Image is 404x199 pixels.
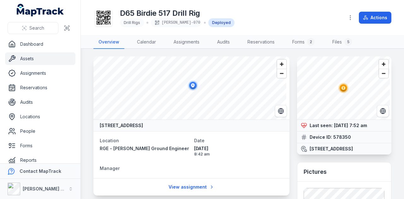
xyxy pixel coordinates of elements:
[194,152,283,157] span: 8:42 am
[120,8,235,18] h1: D65 Birdie 517 Drill Rig
[93,36,124,49] a: Overview
[334,123,367,128] span: [DATE] 7:52 am
[5,81,75,94] a: Reservations
[194,138,205,143] span: Date
[5,52,75,65] a: Assets
[5,38,75,50] a: Dashboard
[5,110,75,123] a: Locations
[304,167,327,176] h3: Pictures
[8,22,58,34] button: Search
[132,36,161,49] a: Calendar
[242,36,280,49] a: Reservations
[5,154,75,167] a: Reports
[5,139,75,152] a: Forms
[297,56,390,120] canvas: Map
[377,105,389,117] button: Switch to Satellite View
[23,186,74,191] strong: [PERSON_NAME] Group
[20,168,61,174] strong: Contact MapTrack
[100,145,189,152] a: RGE - [PERSON_NAME] Ground Engineering
[100,138,119,143] span: Location
[344,38,352,46] div: 5
[287,36,320,49] a: Forms2
[275,105,287,117] button: Switch to Satellite View
[100,166,120,171] span: Manager
[307,38,315,46] div: 2
[100,122,143,129] strong: [STREET_ADDRESS]
[151,18,201,27] div: [PERSON_NAME]-070
[334,123,367,128] time: 15/09/2025, 7:52:44 am
[124,20,140,25] span: Drill Rigs
[194,145,283,152] span: [DATE]
[208,18,235,27] div: Deployed
[5,125,75,138] a: People
[5,96,75,108] a: Audits
[359,12,391,24] button: Actions
[310,134,332,140] strong: Device ID:
[333,134,351,140] strong: 578350
[310,122,333,129] strong: Last seen:
[277,60,286,69] button: Zoom in
[212,36,235,49] a: Audits
[169,36,205,49] a: Assignments
[379,60,388,69] button: Zoom in
[379,69,388,78] button: Zoom out
[93,56,286,120] canvas: Map
[100,146,196,151] span: RGE - [PERSON_NAME] Ground Engineering
[5,67,75,79] a: Assignments
[277,69,286,78] button: Zoom out
[194,145,283,157] time: 15/09/2025, 8:42:19 am
[17,4,64,16] a: MapTrack
[29,25,44,31] span: Search
[327,36,357,49] a: Files5
[310,146,353,152] strong: [STREET_ADDRESS]
[164,181,218,193] a: View assignment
